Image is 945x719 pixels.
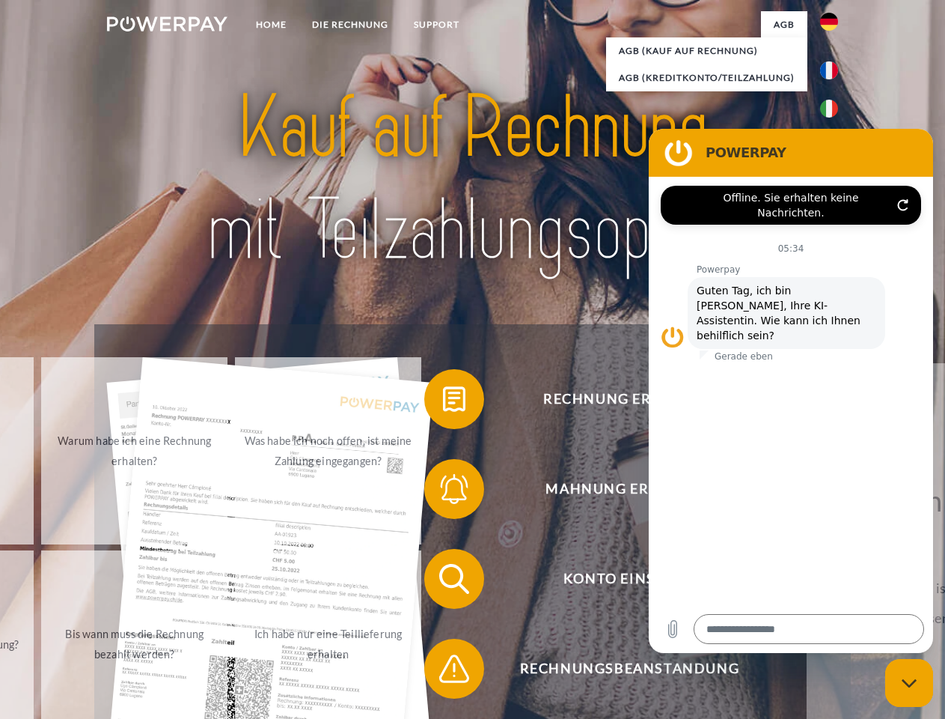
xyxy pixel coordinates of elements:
[235,357,421,544] a: Was habe ich noch offen, ist meine Zahlung eingegangen?
[606,64,807,91] a: AGB (Kreditkonto/Teilzahlung)
[143,72,802,287] img: title-powerpay_de.svg
[401,11,472,38] a: SUPPORT
[446,549,813,609] span: Konto einsehen
[50,624,218,664] div: Bis wann muss die Rechnung bezahlt werden?
[820,61,838,79] img: fr
[649,129,933,653] iframe: Messaging-Fenster
[435,560,473,598] img: qb_search.svg
[107,16,227,31] img: logo-powerpay-white.svg
[424,639,813,699] button: Rechnungsbeanstandung
[761,11,807,38] a: agb
[446,639,813,699] span: Rechnungsbeanstandung
[299,11,401,38] a: DIE RECHNUNG
[243,11,299,38] a: Home
[435,650,473,688] img: qb_warning.svg
[885,659,933,707] iframe: Schaltfläche zum Öffnen des Messaging-Fensters; Konversation läuft
[50,431,218,471] div: Warum habe ich eine Rechnung erhalten?
[244,624,412,664] div: Ich habe nur eine Teillieferung erhalten
[820,100,838,118] img: it
[424,549,813,609] button: Konto einsehen
[606,37,807,64] a: AGB (Kauf auf Rechnung)
[244,431,412,471] div: Was habe ich noch offen, ist meine Zahlung eingegangen?
[820,13,838,31] img: de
